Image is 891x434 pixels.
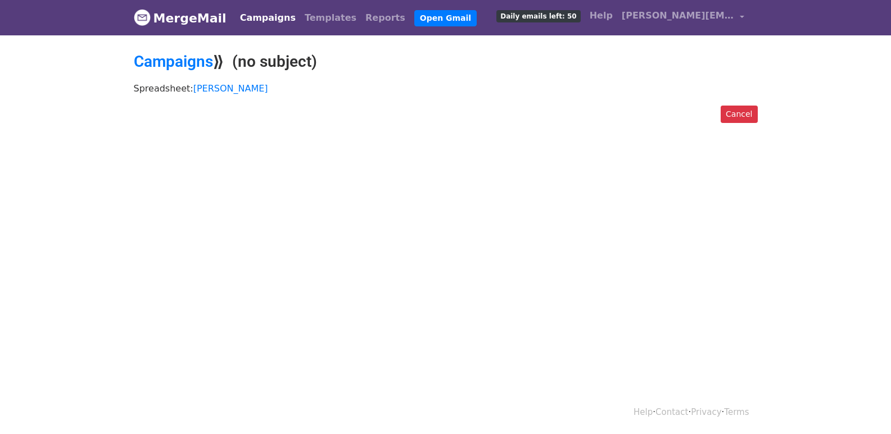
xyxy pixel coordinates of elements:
[193,83,268,94] a: [PERSON_NAME]
[496,10,580,22] span: Daily emails left: 50
[622,9,734,22] span: [PERSON_NAME][EMAIL_ADDRESS][DOMAIN_NAME]
[585,4,617,27] a: Help
[691,407,721,417] a: Privacy
[134,6,227,30] a: MergeMail
[414,10,477,26] a: Open Gmail
[492,4,585,27] a: Daily emails left: 50
[655,407,688,417] a: Contact
[361,7,410,29] a: Reports
[617,4,749,31] a: [PERSON_NAME][EMAIL_ADDRESS][DOMAIN_NAME]
[634,407,653,417] a: Help
[134,9,151,26] img: MergeMail logo
[134,52,758,71] h2: ⟫ (no subject)
[134,52,213,71] a: Campaigns
[724,407,749,417] a: Terms
[835,380,891,434] iframe: Chat Widget
[721,106,757,123] a: Cancel
[134,83,758,94] p: Spreadsheet:
[300,7,361,29] a: Templates
[236,7,300,29] a: Campaigns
